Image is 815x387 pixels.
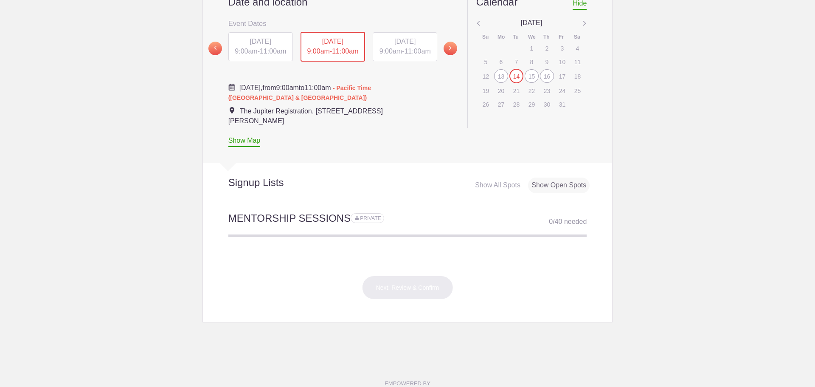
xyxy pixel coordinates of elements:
[513,34,520,41] div: Tu
[228,107,383,124] span: The Jupiter Registration, [STREET_ADDRESS][PERSON_NAME]
[479,84,493,97] div: 19
[304,84,331,91] span: 11:00am
[301,32,365,62] div: -
[228,84,235,90] img: Cal purple
[228,211,587,235] h2: MENTORSHIP SESSIONS
[509,69,523,83] div: 14
[476,18,481,29] img: Angle left gray
[494,69,508,83] div: 13
[540,84,554,97] div: 23
[355,216,359,220] img: Lock
[385,380,430,387] small: EMPOWERED BY
[521,19,542,26] span: [DATE]
[570,84,585,97] div: 25
[494,84,508,97] div: 20
[228,137,261,147] a: Show Map
[239,84,263,91] span: [DATE],
[543,34,550,41] div: Th
[559,34,565,41] div: Fr
[528,178,590,193] div: Show Open Spots
[228,32,293,62] button: [DATE] 9:00am-11:00am
[525,69,539,83] div: 15
[322,38,343,45] span: [DATE]
[540,69,554,83] div: 16
[379,48,402,55] span: 9:00am
[373,32,437,61] div: -
[260,48,286,55] span: 11:00am
[394,38,416,45] span: [DATE]
[494,98,508,110] div: 27
[549,215,587,228] div: 0 40 needed
[540,42,554,54] div: 2
[360,215,381,221] span: PRIVATE
[404,48,430,55] span: 11:00am
[525,98,539,110] div: 29
[228,32,293,61] div: -
[525,42,539,54] div: 1
[525,55,539,68] div: 8
[300,31,365,62] button: [DATE] 9:00am-11:00am
[555,98,569,110] div: 31
[582,18,587,29] img: Angle left gray
[555,70,569,82] div: 17
[553,218,554,225] span: /
[250,38,271,45] span: [DATE]
[555,55,569,68] div: 10
[570,70,585,82] div: 18
[276,84,298,91] span: 9:00am
[540,55,554,68] div: 9
[540,98,554,110] div: 30
[230,107,234,114] img: Event location
[509,84,523,97] div: 21
[235,48,257,55] span: 9:00am
[555,84,569,97] div: 24
[482,34,489,41] div: Su
[525,84,539,97] div: 22
[570,42,585,54] div: 4
[574,34,581,41] div: Sa
[355,215,381,221] span: Sign ups for this sign up list are private. Your sign up will be visible only to you and the even...
[509,55,523,68] div: 7
[570,55,585,68] div: 11
[479,55,493,68] div: 5
[494,55,508,68] div: 6
[479,98,493,110] div: 26
[509,98,523,110] div: 28
[479,70,493,82] div: 12
[528,34,535,41] div: We
[332,48,358,55] span: 11:00am
[228,17,438,30] h3: Event Dates
[307,48,330,55] span: 9:00am
[497,34,504,41] div: Mo
[362,276,453,299] button: Next: Review & Confirm
[555,42,569,54] div: 3
[472,178,524,193] div: Show All Spots
[228,84,371,101] span: from to
[372,32,438,62] button: [DATE] 9:00am-11:00am
[203,176,340,189] h2: Signup Lists
[228,85,371,101] span: - Pacific Time ([GEOGRAPHIC_DATA] & [GEOGRAPHIC_DATA])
